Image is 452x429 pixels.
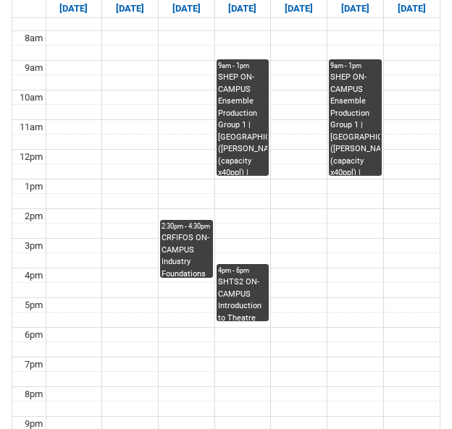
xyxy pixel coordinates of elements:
[330,72,380,175] div: SHEP ON-CAMPUS Ensemble Production Group 1 | [GEOGRAPHIC_DATA] ([PERSON_NAME].) (capacity x40ppl)...
[22,179,46,194] div: 1pm
[22,328,46,342] div: 6pm
[17,150,46,164] div: 12pm
[22,31,46,46] div: 8am
[22,209,46,224] div: 2pm
[22,239,46,253] div: 3pm
[330,61,380,71] div: 9am - 1pm
[218,266,268,276] div: 4pm - 6pm
[22,357,46,372] div: 7pm
[22,268,46,283] div: 4pm
[22,387,46,402] div: 8pm
[17,90,46,105] div: 10am
[162,232,212,277] div: CRFIFOS ON-CAMPUS Industry Foundations (Tutorial 5) | Room 105 ([GEOGRAPHIC_DATA].) (capacity x30...
[17,120,46,135] div: 11am
[22,298,46,313] div: 5pm
[22,61,46,75] div: 9am
[218,61,268,71] div: 9am - 1pm
[218,72,268,175] div: SHEP ON-CAMPUS Ensemble Production Group 1 | [GEOGRAPHIC_DATA] ([PERSON_NAME].) (capacity x40ppl)...
[162,221,212,232] div: 2:30pm - 4:30pm
[218,276,268,320] div: SHTS2 ON-CAMPUS Introduction to Theatre Studies 2 STAGE 2 Group 2 | [PERSON_NAME] ([PERSON_NAME][...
